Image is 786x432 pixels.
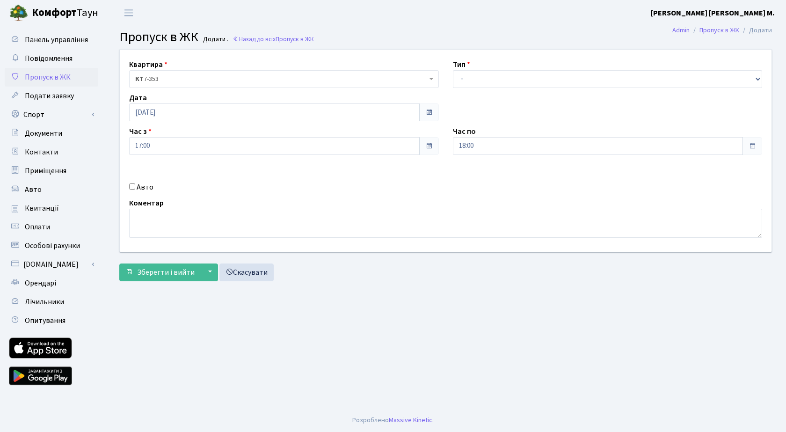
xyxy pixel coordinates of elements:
[129,92,147,103] label: Дата
[5,105,98,124] a: Спорт
[233,35,314,44] a: Назад до всіхПропуск в ЖК
[5,199,98,218] a: Квитанції
[25,222,50,232] span: Оплати
[5,236,98,255] a: Особові рахунки
[651,8,775,18] b: [PERSON_NAME] [PERSON_NAME] М.
[25,91,74,101] span: Подати заявку
[672,25,690,35] a: Admin
[739,25,772,36] li: Додати
[5,161,98,180] a: Приміщення
[117,5,140,21] button: Переключити навігацію
[25,35,88,45] span: Панель управління
[5,87,98,105] a: Подати заявку
[129,70,439,88] span: <b>КТ</b>&nbsp;&nbsp;&nbsp;&nbsp;7-353
[201,36,228,44] small: Додати .
[32,5,77,20] b: Комфорт
[5,68,98,87] a: Пропуск в ЖК
[5,293,98,311] a: Лічильники
[453,59,470,70] label: Тип
[651,7,775,19] a: [PERSON_NAME] [PERSON_NAME] М.
[5,311,98,330] a: Опитування
[135,74,144,84] b: КТ
[25,241,80,251] span: Особові рахунки
[25,184,42,195] span: Авто
[5,218,98,236] a: Оплати
[32,5,98,21] span: Таун
[129,126,152,137] label: Час з
[25,128,62,139] span: Документи
[276,35,314,44] span: Пропуск в ЖК
[352,415,434,425] div: Розроблено .
[25,53,73,64] span: Повідомлення
[5,30,98,49] a: Панель управління
[25,72,71,82] span: Пропуск в ЖК
[129,59,167,70] label: Квартира
[25,278,56,288] span: Орендарі
[389,415,432,425] a: Massive Kinetic
[25,166,66,176] span: Приміщення
[25,297,64,307] span: Лічильники
[5,274,98,293] a: Орендарі
[699,25,739,35] a: Пропуск в ЖК
[5,49,98,68] a: Повідомлення
[119,264,201,281] button: Зберегти і вийти
[453,126,476,137] label: Час по
[5,143,98,161] a: Контакти
[5,124,98,143] a: Документи
[658,21,786,40] nav: breadcrumb
[5,180,98,199] a: Авто
[5,255,98,274] a: [DOMAIN_NAME]
[129,198,164,209] label: Коментар
[25,315,65,326] span: Опитування
[137,267,195,278] span: Зберегти і вийти
[119,28,198,46] span: Пропуск в ЖК
[137,182,153,193] label: Авто
[219,264,274,281] a: Скасувати
[25,203,59,213] span: Квитанції
[135,74,427,84] span: <b>КТ</b>&nbsp;&nbsp;&nbsp;&nbsp;7-353
[25,147,58,157] span: Контакти
[9,4,28,22] img: logo.png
